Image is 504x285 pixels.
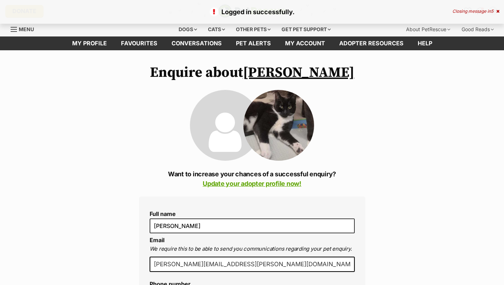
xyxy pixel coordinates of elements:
[229,36,278,50] a: Pet alerts
[203,22,230,36] div: Cats
[277,22,336,36] div: Get pet support
[150,245,355,253] p: We require this to be able to send you communications regarding your pet enquiry.
[457,22,499,36] div: Good Reads
[11,22,39,35] a: Menu
[401,22,455,36] div: About PetRescue
[114,36,164,50] a: Favourites
[411,36,439,50] a: Help
[150,236,164,244] label: Email
[243,90,314,161] img: Benedict
[231,22,276,36] div: Other pets
[19,26,34,32] span: Menu
[150,218,355,233] input: E.g. Jimmy Chew
[243,64,354,81] a: [PERSON_NAME]
[65,36,114,50] a: My profile
[332,36,411,50] a: Adopter resources
[278,36,332,50] a: My account
[139,169,365,188] p: Want to increase your chances of a successful enquiry?
[150,211,355,217] label: Full name
[174,22,202,36] div: Dogs
[203,180,301,187] a: Update your adopter profile now!
[139,64,365,81] h1: Enquire about
[164,36,229,50] a: conversations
